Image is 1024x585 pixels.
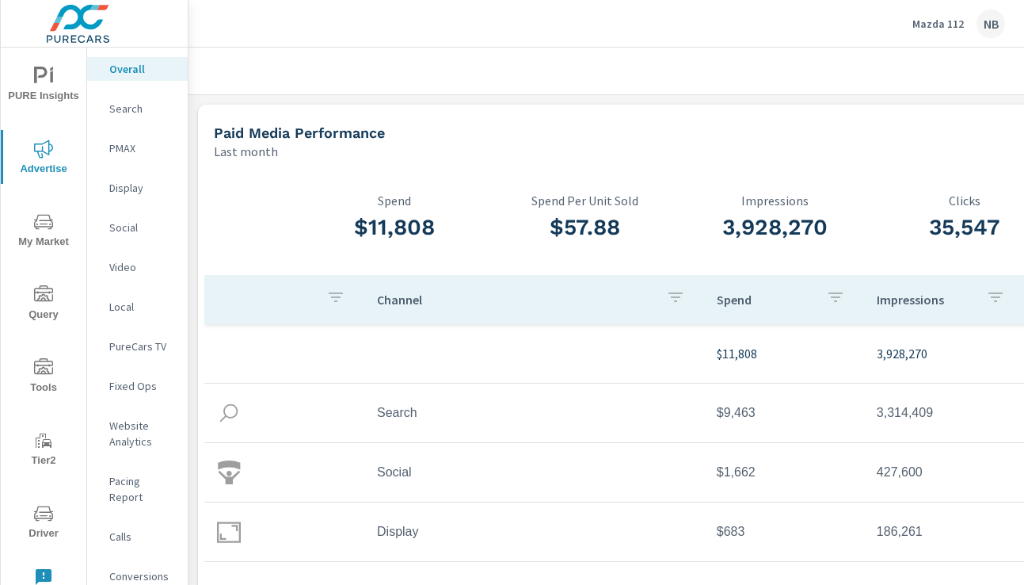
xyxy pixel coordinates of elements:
[364,512,704,552] td: Display
[364,453,704,492] td: Social
[377,292,653,308] p: Channel
[864,393,1024,433] td: 3,314,409
[109,180,175,196] p: Display
[489,193,679,208] p: Spend Per Unit Sold
[704,453,864,492] td: $1,662
[109,529,175,545] p: Calls
[214,142,278,161] p: Last month
[109,220,175,235] p: Social
[976,10,1005,38] div: NB
[87,97,188,120] div: Search
[87,414,188,453] div: Website Analytics
[109,101,175,117] p: Search
[6,140,82,178] span: Advertise
[109,61,175,77] p: Overall
[87,525,188,549] div: Calls
[864,453,1024,492] td: 427,600
[299,193,489,208] p: Spend
[87,335,188,358] div: PureCars TV
[87,255,188,279] div: Video
[299,214,489,241] h3: $11,808
[109,140,175,156] p: PMAX
[87,216,188,239] div: Social
[109,418,175,449] p: Website Analytics
[6,358,82,397] span: Tools
[877,292,973,308] p: Impressions
[877,344,1011,363] p: 3,928,270
[679,193,870,208] p: Impressions
[217,461,241,484] img: icon-social.svg
[87,374,188,398] div: Fixed Ops
[87,57,188,81] div: Overall
[217,401,241,425] img: icon-search.svg
[717,292,813,308] p: Spend
[109,473,175,505] p: Pacing Report
[6,67,82,105] span: PURE Insights
[6,212,82,251] span: My Market
[109,338,175,354] p: PureCars TV
[6,285,82,324] span: Query
[489,214,679,241] h3: $57.88
[109,568,175,584] p: Conversions
[109,259,175,275] p: Video
[364,393,704,433] td: Search
[717,344,851,363] p: $11,808
[87,295,188,319] div: Local
[217,520,241,544] img: icon-display.svg
[6,431,82,470] span: Tier2
[704,512,864,552] td: $683
[214,124,385,141] h5: Paid Media Performance
[704,393,864,433] td: $9,463
[679,214,870,241] h3: 3,928,270
[864,512,1024,552] td: 186,261
[6,504,82,543] span: Driver
[912,17,964,31] p: Mazda 112
[87,136,188,160] div: PMAX
[109,299,175,315] p: Local
[109,378,175,394] p: Fixed Ops
[87,176,188,200] div: Display
[87,469,188,509] div: Pacing Report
